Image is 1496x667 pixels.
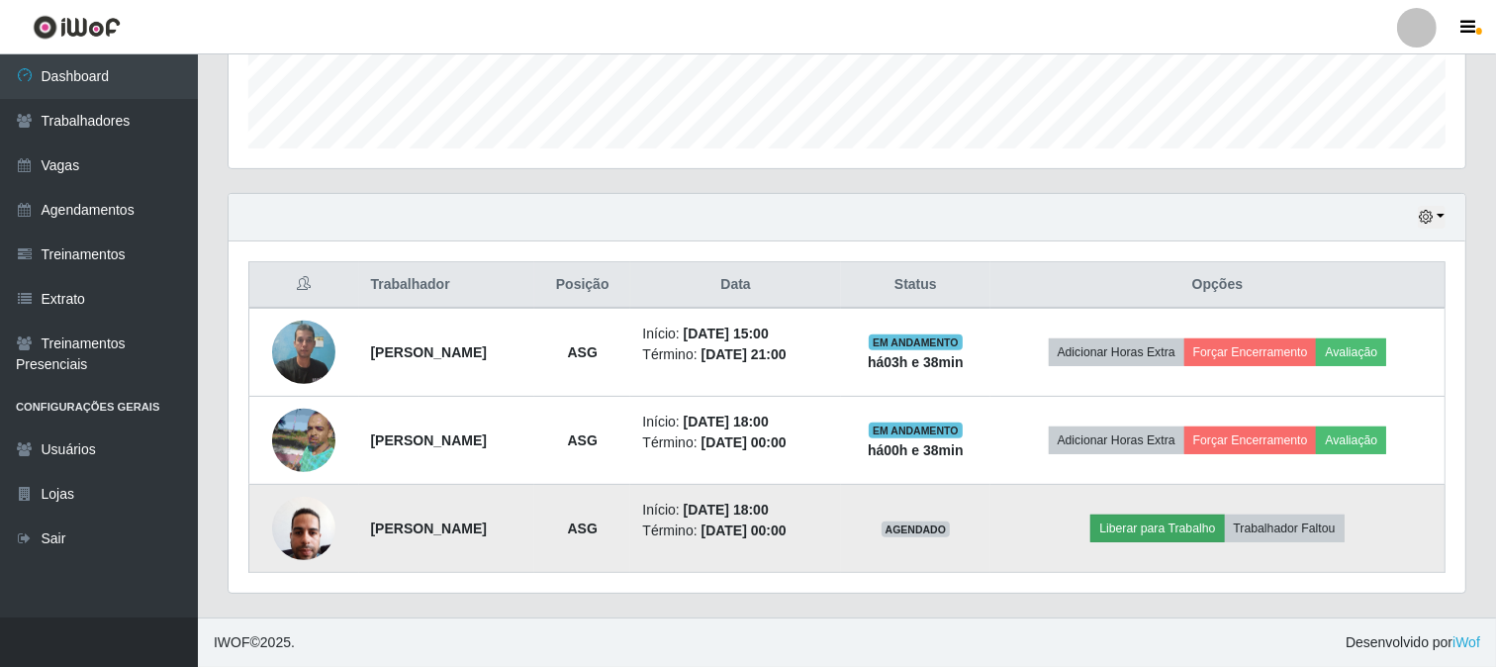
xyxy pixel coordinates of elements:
a: iWof [1452,634,1480,650]
strong: ASG [568,344,598,360]
time: [DATE] 15:00 [684,326,769,341]
button: Forçar Encerramento [1184,338,1317,366]
th: Opções [990,262,1446,309]
strong: há 00 h e 38 min [868,442,964,458]
li: Término: [642,344,828,365]
img: 1650917429067.jpeg [272,398,335,483]
button: Avaliação [1316,338,1386,366]
time: [DATE] 00:00 [701,523,787,538]
strong: ASG [568,521,598,536]
span: © 2025 . [214,632,295,653]
th: Posição [534,262,630,309]
img: CoreUI Logo [33,15,121,40]
time: [DATE] 18:00 [684,502,769,518]
img: 1743172193212.jpeg [272,486,335,570]
strong: [PERSON_NAME] [371,344,487,360]
span: AGENDADO [882,522,951,537]
li: Início: [642,500,828,521]
th: Trabalhador [359,262,534,309]
time: [DATE] 00:00 [701,434,787,450]
th: Status [841,262,990,309]
button: Forçar Encerramento [1184,427,1317,454]
li: Início: [642,412,828,432]
th: Data [630,262,840,309]
button: Adicionar Horas Extra [1049,427,1184,454]
strong: ASG [568,432,598,448]
strong: há 03 h e 38 min [868,354,964,370]
span: IWOF [214,634,250,650]
li: Término: [642,432,828,453]
img: 1754604170144.jpeg [272,310,335,394]
button: Trabalhador Faltou [1225,515,1345,542]
button: Avaliação [1316,427,1386,454]
li: Início: [642,324,828,344]
button: Liberar para Trabalho [1090,515,1224,542]
button: Adicionar Horas Extra [1049,338,1184,366]
time: [DATE] 21:00 [701,346,787,362]
time: [DATE] 18:00 [684,414,769,429]
span: Desenvolvido por [1346,632,1480,653]
li: Término: [642,521,828,541]
span: EM ANDAMENTO [869,334,963,350]
strong: [PERSON_NAME] [371,521,487,536]
strong: [PERSON_NAME] [371,432,487,448]
span: EM ANDAMENTO [869,423,963,438]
